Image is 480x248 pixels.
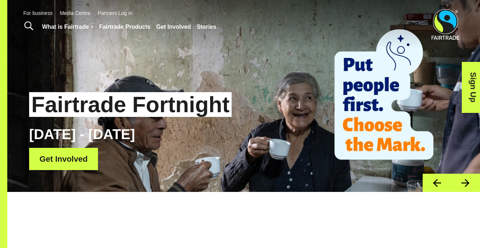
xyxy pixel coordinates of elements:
a: Get Involved [156,23,191,31]
img: Fairtrade Australia New Zealand logo [432,9,460,40]
a: For business [23,10,52,16]
button: Previous [422,174,451,192]
a: Get Involved [29,148,98,170]
button: Next [451,174,480,192]
p: [DATE] - [DATE] [29,124,385,145]
a: Toggle Search [20,18,38,36]
a: Stories [197,23,216,31]
a: Media Centre [60,10,90,16]
a: Partners Log In [98,10,133,16]
a: Fairtrade Products [99,23,150,31]
span: Fairtrade Fortnight [29,92,232,117]
a: What is Fairtrade [42,23,94,31]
